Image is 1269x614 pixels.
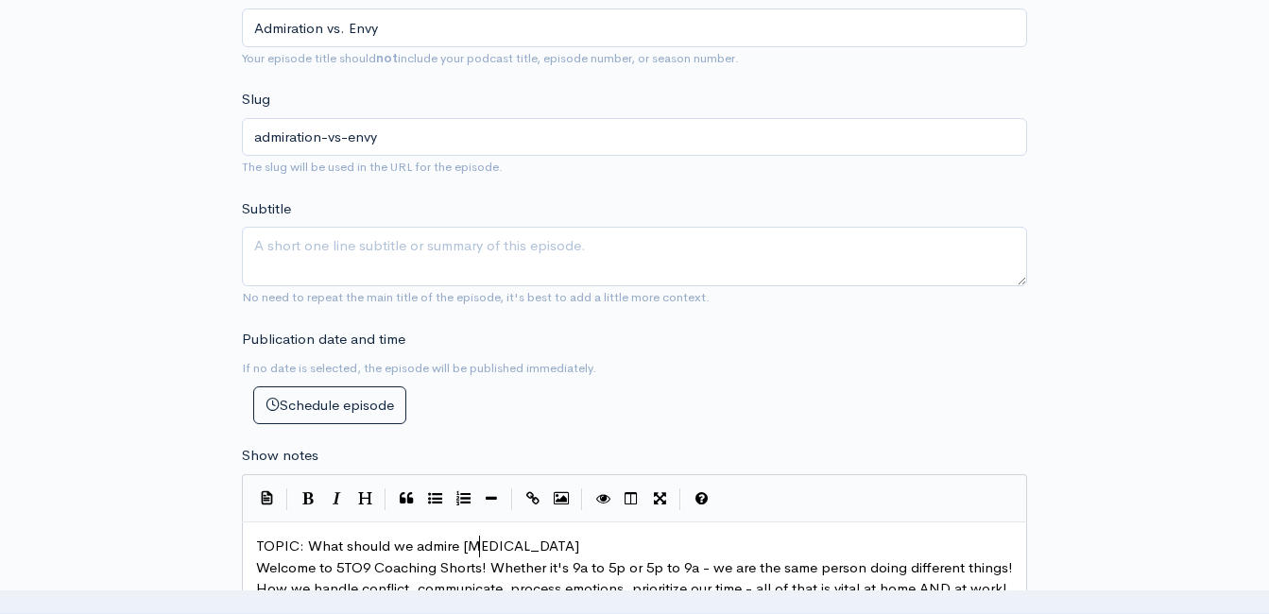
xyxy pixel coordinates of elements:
small: No need to repeat the main title of the episode, it's best to add a little more context. [242,289,710,305]
button: Schedule episode [253,386,406,425]
button: Insert Horizontal Line [477,485,506,513]
button: Toggle Preview [589,485,617,513]
i: | [581,488,583,510]
button: Toggle Side by Side [617,485,645,513]
input: What is the episode's title? [242,9,1027,47]
button: Numbered List [449,485,477,513]
i: | [385,488,386,510]
label: Subtitle [242,198,291,220]
strong: not [376,50,398,66]
label: Slug [242,89,270,111]
small: If no date is selected, the episode will be published immediately. [242,360,596,376]
i: | [511,488,513,510]
i: | [286,488,288,510]
small: Your episode title should include your podcast title, episode number, or season number. [242,50,739,66]
button: Bold [294,485,322,513]
button: Insert Image [547,485,575,513]
input: title-of-episode [242,118,1027,157]
button: Markdown Guide [687,485,715,513]
label: Show notes [242,445,318,467]
button: Toggle Fullscreen [645,485,674,513]
button: Create Link [519,485,547,513]
span: TOPIC: What should we admire [MEDICAL_DATA] [256,537,579,554]
label: Publication date and time [242,329,405,350]
small: The slug will be used in the URL for the episode. [242,159,503,175]
button: Generic List [420,485,449,513]
button: Heading [351,485,379,513]
button: Quote [392,485,420,513]
i: | [679,488,681,510]
button: Italic [322,485,351,513]
button: Insert Show Notes Template [252,484,281,512]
